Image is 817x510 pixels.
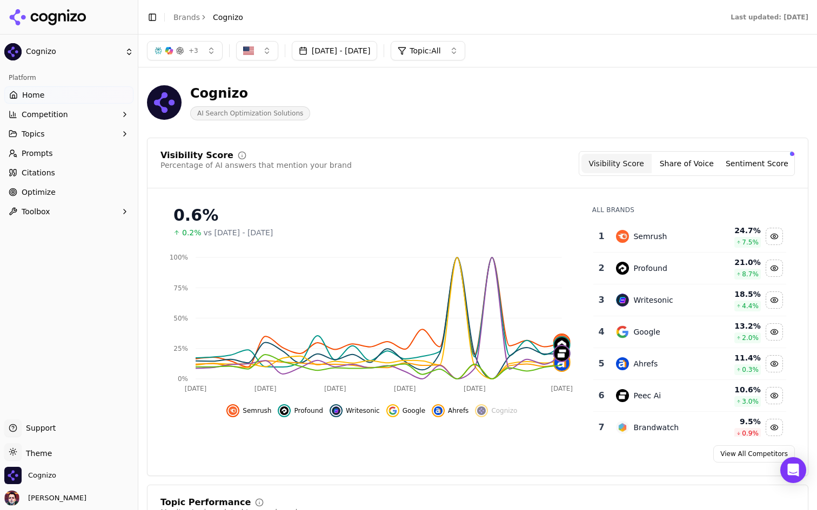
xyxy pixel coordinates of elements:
img: semrush [229,406,237,415]
img: profound [616,262,629,275]
div: 21.0 % [712,257,761,268]
button: Hide google data [766,323,783,341]
img: writesonic [332,406,340,415]
img: Deniz Ozcan [4,491,19,506]
img: cognizo [477,406,486,415]
button: [DATE] - [DATE] [292,41,378,60]
span: Semrush [243,406,271,415]
button: Topics [4,125,133,142]
tspan: [DATE] [255,385,277,392]
span: vs [DATE] - [DATE] [204,227,273,238]
div: 6 [598,389,606,402]
span: + 3 [189,46,198,55]
div: Brandwatch [633,422,679,433]
div: Writesonic [633,295,673,305]
span: 4.4 % [742,302,759,310]
span: Home [22,90,44,100]
span: Cognizo [26,47,120,57]
button: Competition [4,106,133,123]
div: All Brands [592,206,786,214]
tr: 2profoundProfound21.0%8.7%Hide profound data [593,253,786,284]
tspan: [DATE] [464,385,486,392]
div: Platform [4,69,133,86]
button: Hide ahrefs data [766,355,783,372]
span: Optimize [22,187,56,198]
div: Percentage of AI answers that mention your brand [160,160,352,171]
img: profound [280,406,289,415]
span: Ahrefs [448,406,468,415]
div: 18.5 % [712,289,761,300]
span: Toolbox [22,206,50,217]
nav: breadcrumb [173,12,243,23]
img: google [616,325,629,338]
tr: 5ahrefsAhrefs11.4%0.3%Hide ahrefs data [593,348,786,380]
span: Theme [22,449,52,458]
button: Hide profound data [766,260,783,277]
a: Optimize [4,183,133,201]
div: 5 [598,357,606,370]
span: Prompts [22,148,53,159]
span: 0.3 % [742,365,759,374]
img: google [389,406,397,415]
button: Hide ahrefs data [432,404,468,417]
img: writesonic [616,294,629,307]
tspan: 75% [173,284,188,292]
img: profound [554,337,570,352]
tspan: [DATE] [324,385,346,392]
button: Hide peec ai data [766,387,783,404]
img: Cognizo [4,467,22,484]
div: Cognizo [190,85,310,102]
tspan: 25% [173,345,188,352]
span: Topic: All [410,45,440,56]
button: Hide profound data [278,404,323,417]
div: 24.7 % [712,225,761,236]
img: US [243,45,254,56]
span: Google [403,406,425,415]
button: Hide brandwatch data [766,419,783,436]
tspan: 50% [173,315,188,322]
img: ahrefs [434,406,443,415]
div: 3 [598,294,606,307]
div: Visibility Score [160,151,233,160]
button: Hide google data [386,404,425,417]
span: 3.0 % [742,397,759,406]
span: Profound [294,406,323,415]
button: Hide writesonic data [330,404,380,417]
button: Sentiment Score [722,154,792,173]
tr: 6peec aiPeec Ai10.6%3.0%Hide peec ai data [593,380,786,412]
span: 0.2% [182,227,202,238]
img: semrush [616,230,629,243]
img: peec ai [616,389,629,402]
a: Brands [173,13,200,22]
span: Topics [22,128,45,139]
button: Hide semrush data [766,228,783,245]
a: View All Competitors [713,445,795,463]
button: Visibility Score [581,154,652,173]
span: 2.0 % [742,334,759,342]
img: ahrefs [554,356,570,371]
span: 0.9 % [742,429,759,438]
div: 1 [598,230,606,243]
button: Open user button [4,491,86,506]
img: Cognizo [4,43,22,60]
div: 2 [598,262,606,275]
span: Competition [22,109,68,120]
span: Cognizo [491,406,517,415]
button: Hide semrush data [226,404,271,417]
span: 7.5 % [742,238,759,247]
a: Citations [4,164,133,181]
span: Support [22,423,56,433]
div: 7 [598,421,606,434]
span: Citations [22,167,55,178]
tr: 4googleGoogle13.2%2.0%Hide google data [593,316,786,348]
a: Home [4,86,133,104]
div: Profound [633,263,667,274]
div: 0.6% [173,206,571,225]
img: peec ai [554,346,570,361]
button: Hide writesonic data [766,291,783,309]
tspan: 0% [178,375,188,383]
tspan: 100% [170,254,188,261]
button: Show cognizo data [475,404,517,417]
div: Google [633,327,660,337]
div: Semrush [633,231,667,242]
